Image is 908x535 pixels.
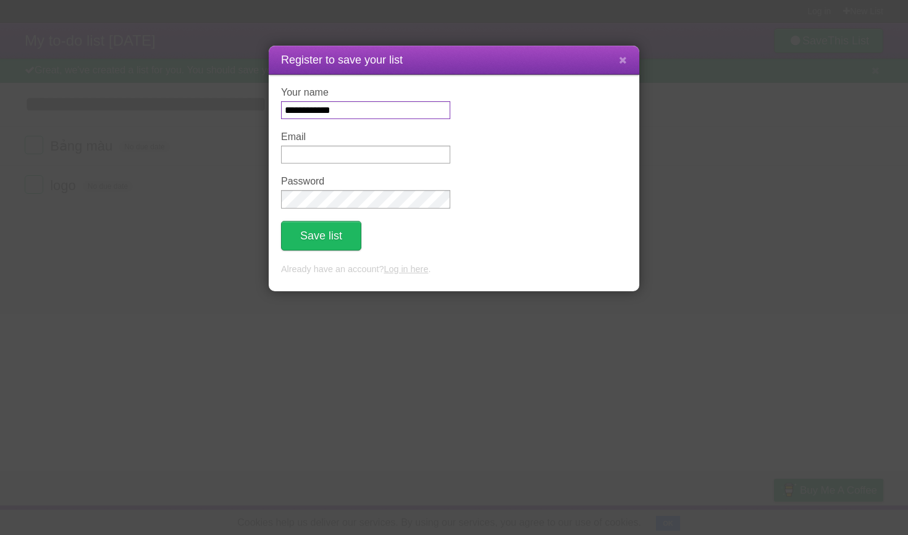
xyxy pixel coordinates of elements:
a: Log in here [384,264,428,274]
label: Your name [281,87,450,98]
label: Password [281,176,450,187]
h1: Register to save your list [281,52,627,68]
label: Email [281,131,450,143]
button: Save list [281,221,361,251]
p: Already have an account? . [281,263,627,276]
